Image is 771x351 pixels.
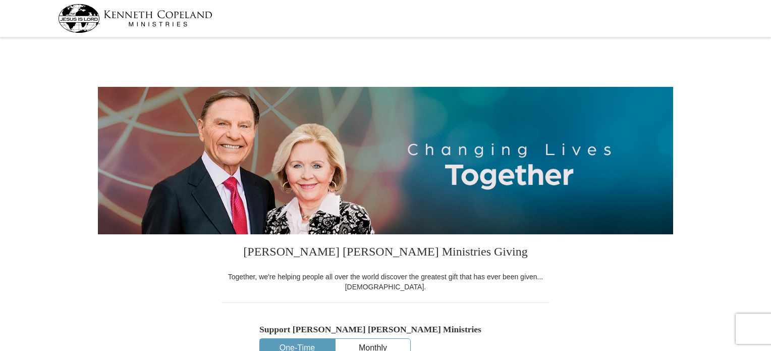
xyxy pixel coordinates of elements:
h3: [PERSON_NAME] [PERSON_NAME] Ministries Giving [222,234,549,272]
h5: Support [PERSON_NAME] [PERSON_NAME] Ministries [259,324,512,335]
div: Together, we're helping people all over the world discover the greatest gift that has ever been g... [222,272,549,292]
img: kcm-header-logo.svg [58,4,212,33]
